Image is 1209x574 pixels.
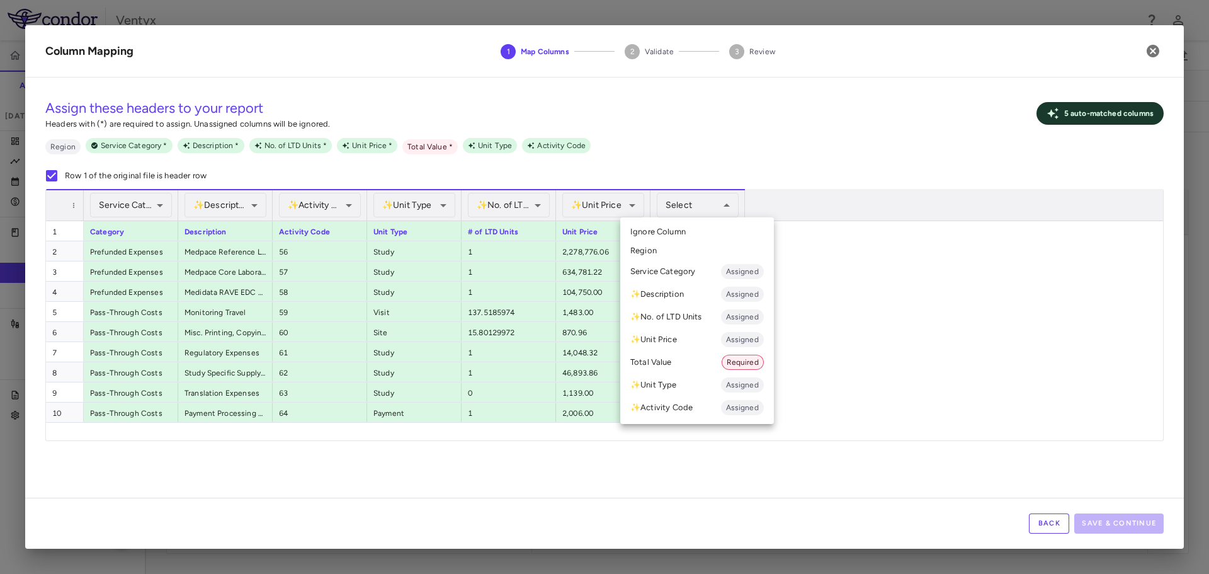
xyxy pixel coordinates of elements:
span: Assigned [721,266,764,277]
li: ✨ Unit Type [620,374,774,396]
li: ✨ Unit Price [620,328,774,351]
li: Service Category [620,260,774,283]
li: ✨ Activity Code [620,396,774,419]
li: ✨ Description [620,283,774,306]
li: Total Value [620,351,774,374]
span: Assigned [721,311,764,323]
span: Assigned [721,334,764,345]
span: Ignore Column [630,226,686,238]
span: Assigned [721,289,764,300]
li: Region [620,241,774,260]
span: Required [722,357,763,368]
span: Assigned [721,379,764,391]
li: ✨ No. of LTD Units [620,306,774,328]
span: Assigned [721,402,764,413]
